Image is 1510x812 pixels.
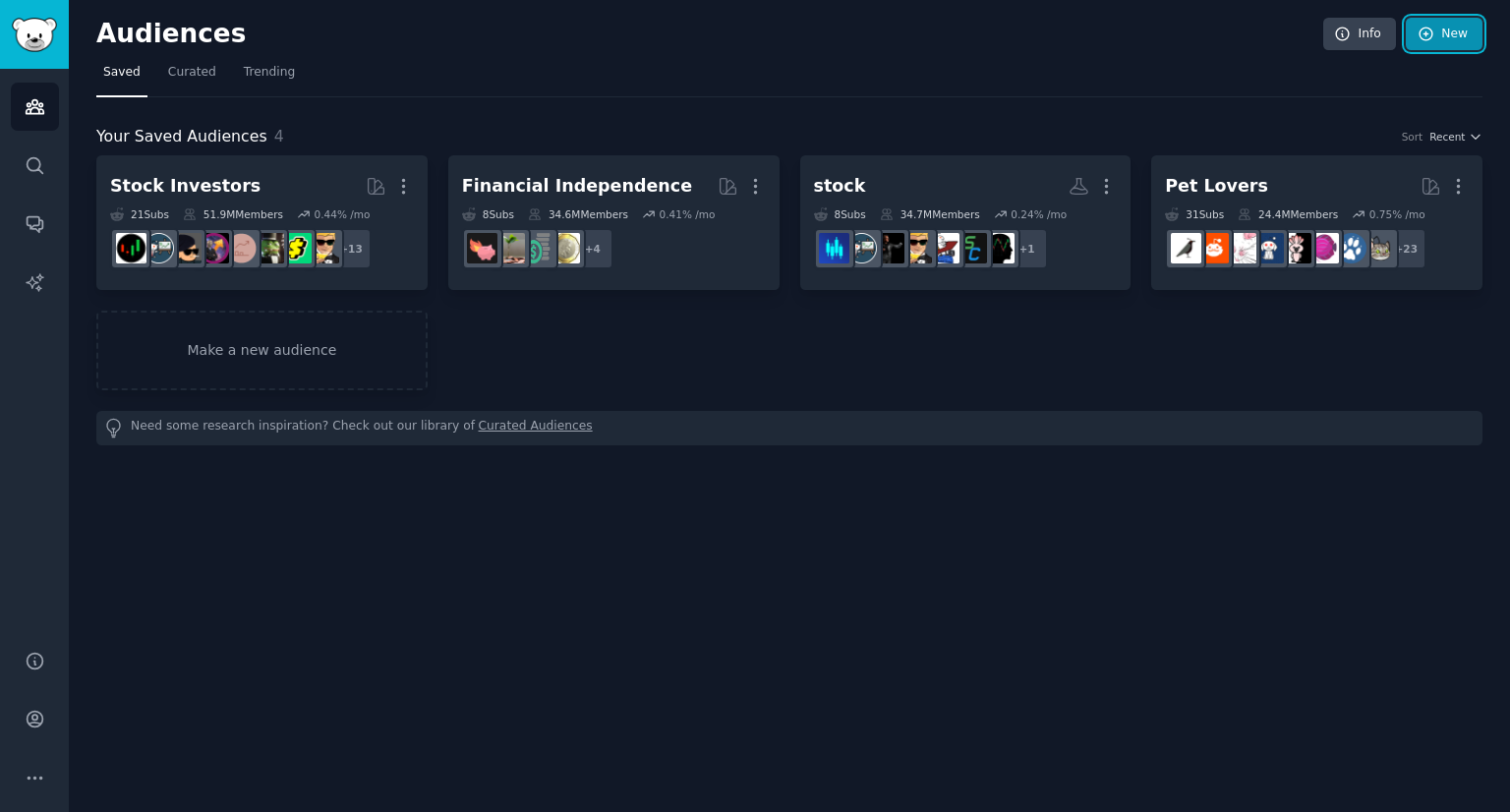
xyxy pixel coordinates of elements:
img: Aquariums [1308,233,1339,263]
img: marketpredictors [984,233,1015,263]
a: Stock Investors21Subs51.9MMembers0.44% /mo+13wallstreetbetsTheRaceTo10MillionWallStreetbetsELITEe... [96,155,428,290]
div: Pet Lovers [1165,174,1268,199]
img: Superstonk [199,233,229,263]
img: UKPersonalFinance [550,233,580,263]
img: BeardedDragons [1198,233,1229,263]
img: pennystocks [929,233,959,263]
div: 0.44 % /mo [314,207,370,221]
img: parrots [1281,233,1311,263]
a: Financial Independence8Subs34.6MMembers0.41% /mo+4UKPersonalFinanceFinancialPlanningFirefatFIRE [448,155,780,290]
a: Pet Lovers31Subs24.4MMembers0.75% /mo+23catsdogsAquariumsparrotsdogswithjobsRATSBeardedDragonsbir... [1151,155,1482,290]
img: wallstreetbets [309,233,339,263]
img: dogs [1336,233,1366,263]
span: Saved [103,64,141,82]
a: New [1406,18,1482,51]
img: TheRaceTo10Million [281,233,312,263]
div: 0.75 % /mo [1369,207,1425,221]
div: Need some research inspiration? Check out our library of [96,411,1482,445]
img: WallStreetbetsELITE [254,233,284,263]
img: StockConsultant [957,233,987,263]
img: StockMarket [819,233,849,263]
span: 4 [274,127,284,145]
div: + 4 [572,228,613,269]
div: Sort [1402,130,1423,144]
div: 0.41 % /mo [660,207,716,221]
div: 34.7M Members [880,207,980,221]
button: Recent [1429,130,1482,144]
div: 24.4M Members [1238,207,1338,221]
span: Trending [244,64,295,82]
div: + 1 [1007,228,1048,269]
span: Curated [168,64,216,82]
div: Financial Independence [462,174,692,199]
div: 34.6M Members [528,207,628,221]
img: NVDA_Stock [874,233,904,263]
img: stocks [846,233,877,263]
span: Recent [1429,130,1465,144]
div: 51.9M Members [183,207,283,221]
img: cats [1364,233,1394,263]
div: 0.24 % /mo [1011,207,1067,221]
img: fatFIRE [467,233,497,263]
img: GummySearch logo [12,18,57,52]
div: 31 Sub s [1165,207,1224,221]
img: stocks [144,233,174,263]
img: birding [1171,233,1201,263]
a: Curated Audiences [479,418,593,438]
span: Your Saved Audiences [96,125,267,149]
img: FinancialPlanning [522,233,552,263]
div: Stock Investors [110,174,261,199]
a: Make a new audience [96,311,428,390]
a: stock8Subs34.7MMembers0.24% /mo+1marketpredictorsStockConsultantpennystockswallstreetbetsNVDA_Sto... [800,155,1132,290]
a: Saved [96,57,147,97]
a: Trending [237,57,302,97]
a: Info [1323,18,1396,51]
div: + 23 [1385,228,1426,269]
div: 21 Sub s [110,207,169,221]
div: 8 Sub s [462,207,514,221]
img: wallstreetbets [901,233,932,263]
img: smallstreetbets [171,233,202,263]
img: dogswithjobs [1253,233,1284,263]
a: Curated [161,57,223,97]
div: 8 Sub s [814,207,866,221]
div: stock [814,174,866,199]
div: + 13 [330,228,372,269]
img: economy [226,233,257,263]
img: Daytrading [116,233,146,263]
img: Fire [494,233,525,263]
img: RATS [1226,233,1256,263]
h2: Audiences [96,19,1323,50]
